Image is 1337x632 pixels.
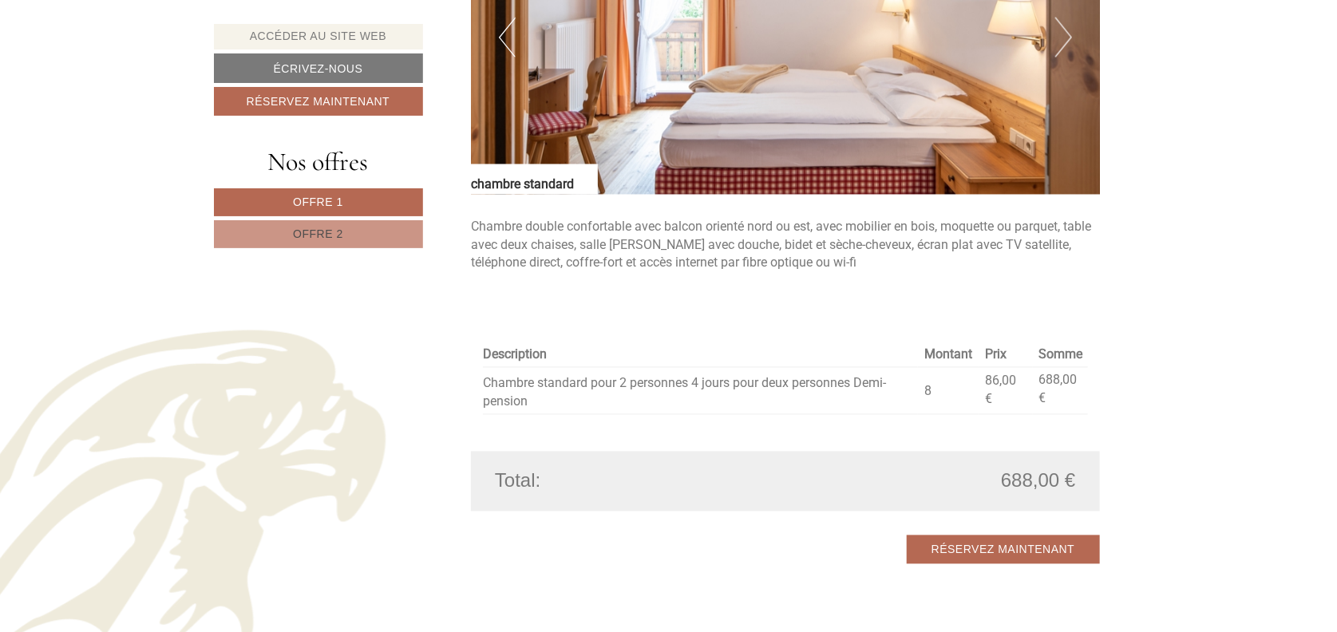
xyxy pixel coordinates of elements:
[471,219,1091,271] font: Chambre double confortable avec balcon orienté nord ou est, avec mobilier en bois, moquette ou pa...
[214,24,423,49] a: Accéder au site Web
[1001,470,1075,492] font: 688,00 €
[483,346,547,361] font: Description
[268,146,369,177] font: Nos offres
[1039,346,1083,361] font: Somme
[247,95,390,108] font: Réservez maintenant
[495,470,540,492] font: Total:
[471,177,574,192] font: chambre standard
[1055,18,1072,57] button: Suivant
[932,543,1075,556] font: Réservez maintenant
[924,383,932,398] font: 8
[1039,372,1078,405] font: 688,00 €
[293,196,343,208] font: Offre 1
[985,373,1016,407] font: 86,00 €
[985,346,1007,361] font: Prix
[483,375,886,409] font: Chambre standard pour 2 personnes 4 jours pour deux personnes Demi-pension
[214,87,423,116] a: Réservez maintenant
[274,62,363,75] font: Écrivez-nous
[907,535,1100,564] a: Réservez maintenant
[214,53,423,82] a: Écrivez-nous
[250,30,386,42] font: Accéder au site Web
[924,346,972,361] font: Montant
[499,18,516,57] button: Précédent
[293,227,343,240] font: Offre 2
